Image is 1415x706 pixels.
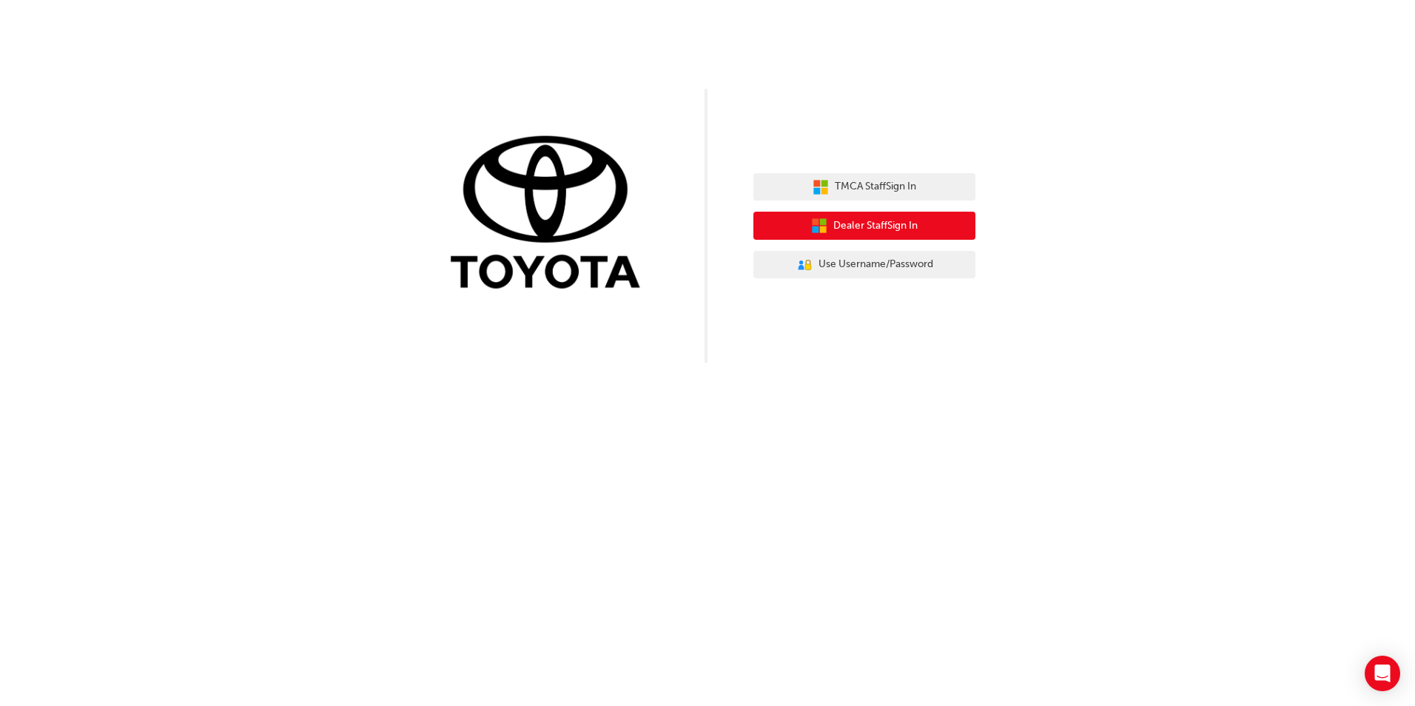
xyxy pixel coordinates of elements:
[753,212,975,240] button: Dealer StaffSign In
[753,251,975,279] button: Use Username/Password
[819,256,933,273] span: Use Username/Password
[440,132,662,296] img: Trak
[833,218,918,235] span: Dealer Staff Sign In
[835,178,916,195] span: TMCA Staff Sign In
[753,173,975,201] button: TMCA StaffSign In
[1365,656,1400,691] div: Open Intercom Messenger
